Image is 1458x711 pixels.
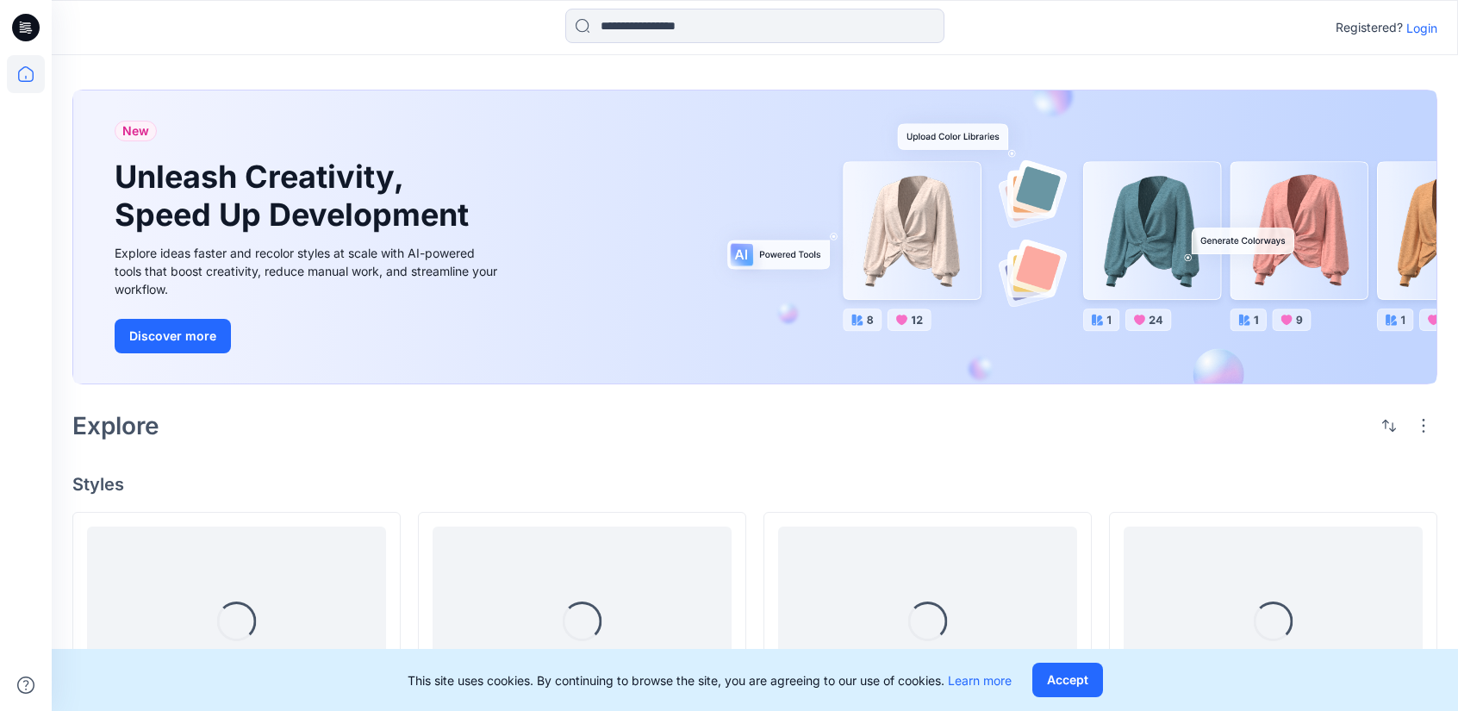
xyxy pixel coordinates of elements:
[115,319,231,353] button: Discover more
[1406,19,1437,37] p: Login
[948,673,1012,688] a: Learn more
[1032,663,1103,697] button: Accept
[115,319,502,353] a: Discover more
[72,412,159,440] h2: Explore
[72,474,1437,495] h4: Styles
[122,121,149,141] span: New
[1336,17,1403,38] p: Registered?
[115,244,502,298] div: Explore ideas faster and recolor styles at scale with AI-powered tools that boost creativity, red...
[115,159,477,233] h1: Unleash Creativity, Speed Up Development
[408,671,1012,689] p: This site uses cookies. By continuing to browse the site, you are agreeing to our use of cookies.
